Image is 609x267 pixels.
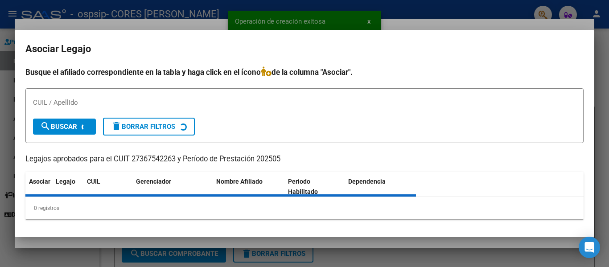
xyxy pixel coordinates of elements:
span: Legajo [56,178,75,185]
datatable-header-cell: Nombre Afiliado [213,172,284,201]
datatable-header-cell: Legajo [52,172,83,201]
datatable-header-cell: Asociar [25,172,52,201]
button: Borrar Filtros [103,118,195,136]
span: CUIL [87,178,100,185]
button: Buscar [33,119,96,135]
p: Legajos aprobados para el CUIT 27367542263 y Período de Prestación 202505 [25,154,584,165]
datatable-header-cell: Dependencia [345,172,416,201]
mat-icon: search [40,121,51,131]
div: Open Intercom Messenger [579,237,600,258]
h2: Asociar Legajo [25,41,584,58]
datatable-header-cell: Gerenciador [132,172,213,201]
mat-icon: delete [111,121,122,131]
div: 0 registros [25,197,584,219]
span: Periodo Habilitado [288,178,318,195]
datatable-header-cell: Periodo Habilitado [284,172,345,201]
span: Asociar [29,178,50,185]
span: Buscar [40,123,77,131]
datatable-header-cell: CUIL [83,172,132,201]
h4: Busque el afiliado correspondiente en la tabla y haga click en el ícono de la columna "Asociar". [25,66,584,78]
span: Dependencia [348,178,386,185]
span: Borrar Filtros [111,123,175,131]
span: Nombre Afiliado [216,178,263,185]
span: Gerenciador [136,178,171,185]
